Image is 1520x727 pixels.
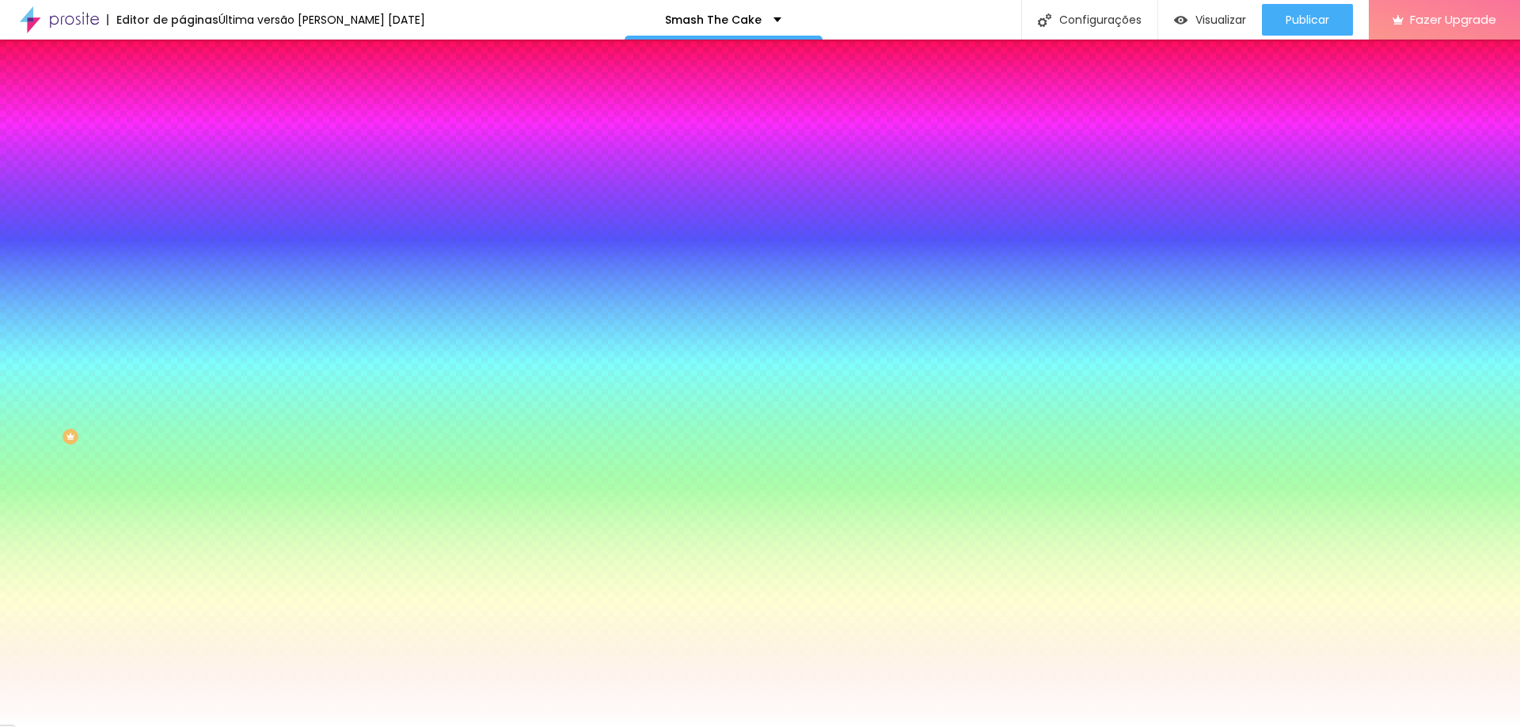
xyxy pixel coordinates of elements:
img: view-1.svg [1174,13,1187,27]
img: Icone [1038,13,1051,27]
span: Publicar [1286,13,1329,26]
button: Visualizar [1158,4,1262,36]
span: Fazer Upgrade [1410,13,1496,26]
button: Publicar [1262,4,1353,36]
div: Última versão [PERSON_NAME] [DATE] [218,14,425,25]
span: Visualizar [1195,13,1246,26]
div: Editor de páginas [107,14,218,25]
p: Smash The Cake [665,14,762,25]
